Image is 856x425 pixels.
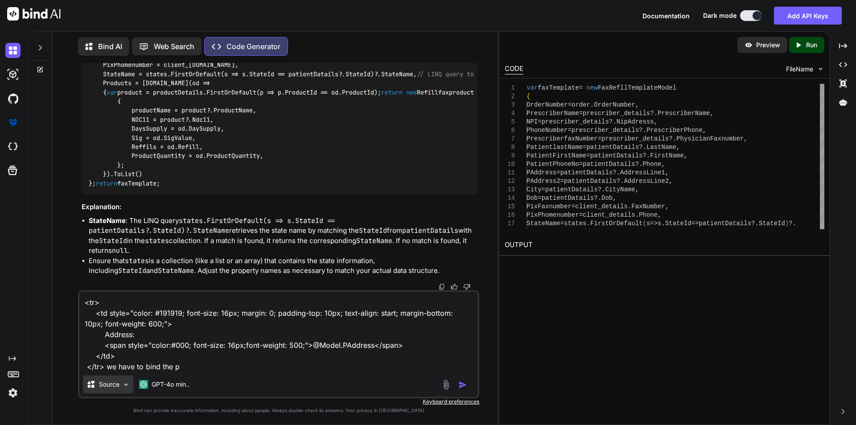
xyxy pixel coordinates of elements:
img: premium [5,115,21,130]
span: var [107,88,117,96]
span: . [616,169,620,176]
span: FirstName [650,152,684,159]
h2: OUTPUT [499,235,830,256]
span: PatientPhoneNo [527,161,579,168]
span: CityName [605,186,635,193]
span: . [639,161,642,168]
span: NipAdresss [616,118,654,125]
span: patientDatails? [545,186,601,193]
span: s [646,220,650,227]
span: = [568,127,571,134]
div: 13 [505,186,515,194]
span: patientDatails? [699,220,755,227]
img: preview [745,41,753,49]
span: . [586,220,590,227]
span: AddressLine2 [624,177,669,185]
span: ( [642,220,646,227]
span: = [538,194,541,202]
div: 4 [505,109,515,118]
span: Phone [642,161,661,168]
span: StateName [541,228,575,235]
div: 5 [505,118,515,126]
p: Bind AI [98,41,122,52]
span: . [642,127,646,134]
img: attachment [441,380,451,390]
span: Dark mode [703,11,737,20]
span: AddressLine1 [620,169,665,176]
img: darkAi-studio [5,67,21,82]
span: faxTemplate [538,84,579,91]
span: , [635,101,638,108]
span: s [658,220,661,227]
span: , [676,144,680,151]
img: githubDark [5,91,21,106]
span: return [96,179,117,187]
span: = [583,144,586,151]
span: . [792,220,796,227]
span: , [744,135,747,142]
p: Bind can provide inaccurate information, including about people. Always double-check its answers.... [78,407,479,414]
img: settings [5,385,21,400]
span: , [684,152,687,159]
span: . [646,152,650,159]
span: . [654,110,657,117]
img: dislike [463,283,470,290]
p: Web Search [154,41,194,52]
code: states [125,256,149,265]
img: icon [458,380,467,389]
span: = [579,211,582,219]
code: StateId [118,266,146,275]
img: darkChat [5,43,21,58]
li: Ensure that is a collection (like a list or an array) that contains the state information, includ... [89,256,477,276]
span: . [601,186,605,193]
span: PixFaxnumber [527,203,572,210]
img: chevron down [817,65,824,73]
span: prescriber_details? [583,110,654,117]
span: ? [789,220,792,227]
span: => [650,220,658,227]
div: 9 [505,152,515,160]
span: . [635,211,638,219]
span: OrderNumber [527,101,568,108]
span: new [406,88,417,96]
img: Bind AI [7,7,61,21]
span: . [661,220,665,227]
div: 17 [505,219,515,228]
span: , [613,194,616,202]
div: 12 [505,177,515,186]
div: 6 [505,126,515,135]
span: FaxRefllTemplateModel [597,84,676,91]
span: = [597,135,601,142]
span: // LINQ query to get the state name [583,228,714,235]
span: , [661,161,665,168]
span: = [556,169,560,176]
span: PhysicianFaxnumber [676,135,744,142]
div: 11 [505,169,515,177]
div: CODE [505,64,523,74]
span: = [568,101,571,108]
span: FaxNumber [631,203,665,210]
span: Documentation [642,12,690,20]
span: FirstOrDefault [590,220,643,227]
span: , [710,110,713,117]
code: states [145,236,169,245]
span: = [560,177,564,185]
span: . [613,118,616,125]
span: NPI [527,118,538,125]
span: { [527,93,530,100]
span: City [527,186,542,193]
span: PrescriberName [527,110,579,117]
textarea: <tr> <td style="color: #191919; font-size: 16px; margin: 0; padding-top: 10px; text-align: start;... [79,292,478,372]
div: 8 [505,143,515,152]
div: 15 [505,202,515,211]
span: new [586,84,597,91]
span: = [560,220,564,227]
span: . [597,194,601,202]
span: client_details [583,211,635,219]
span: , [703,127,706,134]
span: prescriber_details? [571,127,642,134]
span: Dob [527,194,538,202]
code: StateId [359,226,387,235]
span: = [579,84,582,91]
span: = [586,152,590,159]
